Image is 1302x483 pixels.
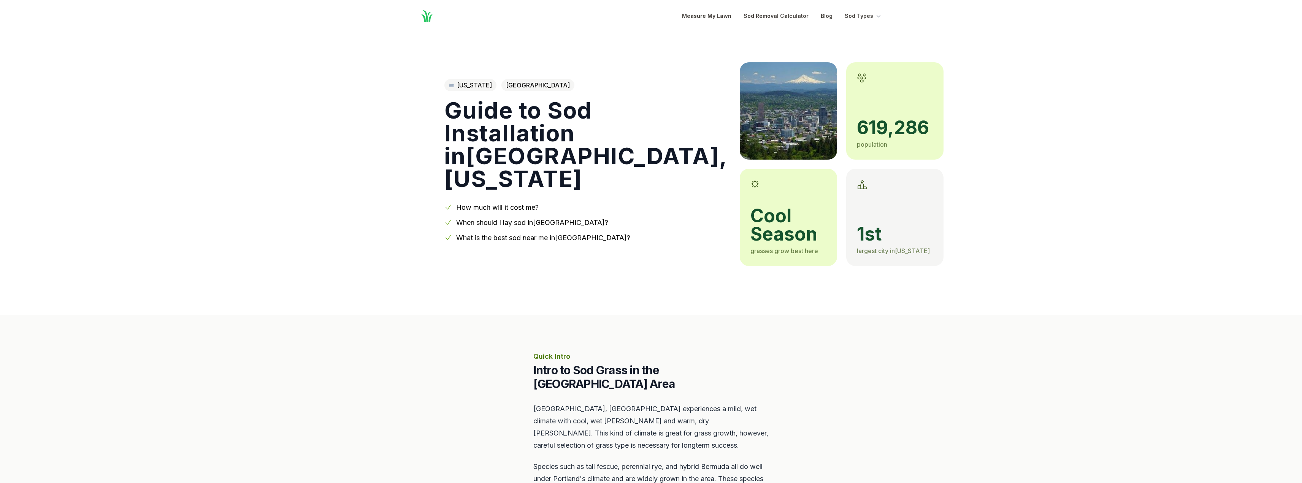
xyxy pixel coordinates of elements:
span: cool season [750,207,826,243]
span: [GEOGRAPHIC_DATA] [501,79,574,91]
span: largest city in [US_STATE] [857,247,930,255]
a: Blog [821,11,833,21]
span: 619,286 [857,119,933,137]
a: [US_STATE] [444,79,496,91]
span: 1st [857,225,933,243]
button: Sod Types [845,11,882,21]
a: When should I lay sod in[GEOGRAPHIC_DATA]? [456,219,608,226]
a: What is the best sod near me in[GEOGRAPHIC_DATA]? [456,234,630,242]
a: Sod Removal Calculator [744,11,809,21]
h2: Intro to Sod Grass in the [GEOGRAPHIC_DATA] Area [533,363,769,391]
p: Quick Intro [533,351,769,362]
h1: Guide to Sod Installation in [GEOGRAPHIC_DATA] , [US_STATE] [444,99,728,190]
a: Measure My Lawn [682,11,731,21]
a: How much will it cost me? [456,203,539,211]
span: population [857,141,887,148]
img: Oregon state outline [449,84,454,87]
p: [GEOGRAPHIC_DATA], [GEOGRAPHIC_DATA] experiences a mild, wet climate with cool, wet [PERSON_NAME]... [533,403,769,451]
span: grasses grow best here [750,247,818,255]
img: A picture of Portland [740,62,837,160]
